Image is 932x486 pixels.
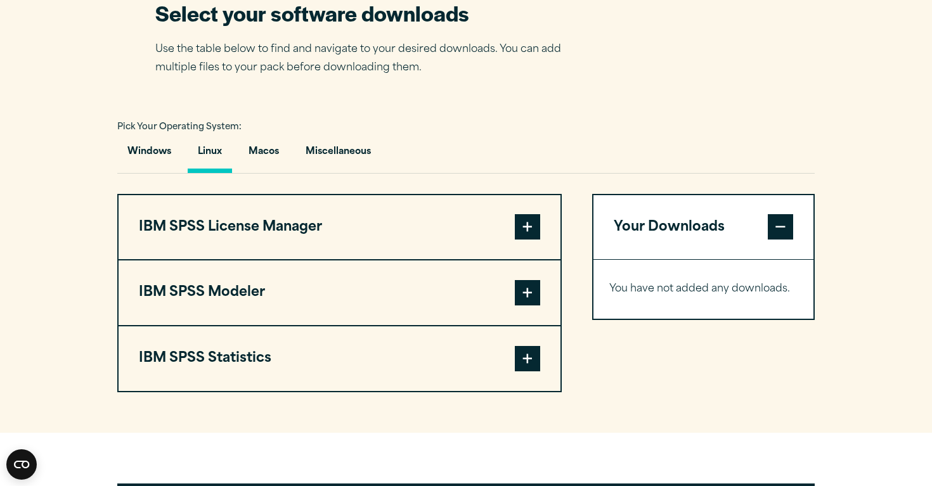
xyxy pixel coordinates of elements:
button: Macos [238,137,289,173]
button: IBM SPSS Statistics [119,326,560,391]
p: You have not added any downloads. [609,280,798,298]
div: Your Downloads [593,259,813,319]
span: Pick Your Operating System: [117,123,242,131]
button: Open CMP widget [6,449,37,480]
button: IBM SPSS License Manager [119,195,560,260]
button: Windows [117,137,181,173]
button: IBM SPSS Modeler [119,260,560,325]
button: Miscellaneous [295,137,381,173]
button: Linux [188,137,232,173]
p: Use the table below to find and navigate to your desired downloads. You can add multiple files to... [155,41,580,77]
button: Your Downloads [593,195,813,260]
